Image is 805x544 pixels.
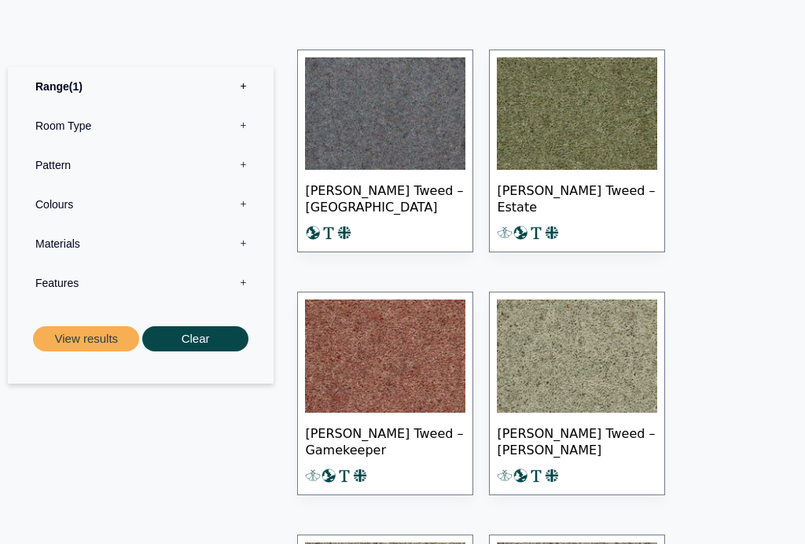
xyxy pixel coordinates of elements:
[20,67,262,106] label: Range
[20,185,262,224] label: Colours
[297,292,473,496] a: [PERSON_NAME] Tweed – Gamekeeper
[20,224,262,263] label: Materials
[33,326,139,352] button: View results
[305,171,465,226] span: [PERSON_NAME] Tweed – [GEOGRAPHIC_DATA]
[497,171,657,226] span: [PERSON_NAME] Tweed – Estate
[305,414,465,469] span: [PERSON_NAME] Tweed – Gamekeeper
[20,145,262,185] label: Pattern
[20,263,262,303] label: Features
[142,326,248,352] button: Clear
[297,50,473,254] a: [PERSON_NAME] Tweed – [GEOGRAPHIC_DATA]
[489,50,665,254] a: [PERSON_NAME] Tweed – Estate
[20,106,262,145] label: Room Type
[489,292,665,496] a: [PERSON_NAME] Tweed – [PERSON_NAME]
[497,58,657,171] img: Tomkinson Tweed Estate
[497,414,657,469] span: [PERSON_NAME] Tweed – [PERSON_NAME]
[69,80,83,93] span: 1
